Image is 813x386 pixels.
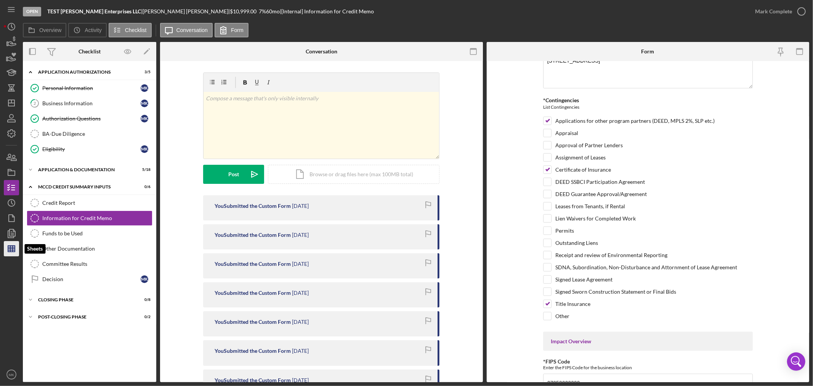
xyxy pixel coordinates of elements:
a: Authorization QuestionsMK [27,111,152,126]
label: Permits [555,227,574,235]
div: Post [228,165,239,184]
div: You Submitted the Custom Form [215,377,291,383]
text: MK [9,373,14,377]
a: Information for Credit Memo [27,211,152,226]
label: Title Insurance [555,300,590,308]
a: Committee Results [27,256,152,272]
time: 2025-08-13 19:45 [292,203,309,209]
label: Leases from Tenants, if Rental [555,203,625,210]
div: | [Internal] Information for Credit Memo [280,8,374,14]
a: Other Documentation [27,241,152,256]
div: Decision [42,276,141,282]
time: 2025-08-13 19:43 [292,232,309,238]
time: 2025-08-13 19:12 [292,261,309,267]
div: You Submitted the Custom Form [215,319,291,325]
tspan: 2 [34,101,36,106]
div: BA-Due Diligence [42,131,152,137]
a: DecisionMK [27,272,152,287]
a: 2Business InformationMK [27,96,152,111]
div: Post-Closing Phase [38,315,131,319]
label: Checklist [125,27,147,33]
button: Form [215,23,249,37]
label: Assignment of Leases [555,154,606,161]
time: 2025-05-09 22:50 [292,290,309,296]
div: | [47,8,143,14]
div: You Submitted the Custom Form [215,203,291,209]
b: TEST [PERSON_NAME] Enterprises LLC [47,8,141,14]
div: You Submitted the Custom Form [215,232,291,238]
label: SDNA, Subordination, Non-Disturbance and Attornment of Lease Agreement [555,264,737,271]
label: Conversation [176,27,208,33]
a: Credit Report [27,195,152,211]
label: DEED Guarantee Approval/Agreement [555,190,647,198]
button: Post [203,165,264,184]
div: Committee Results [42,261,152,267]
button: Conversation [160,23,213,37]
label: DEED SSBCI Participation Agreement [555,178,645,186]
label: Applications for other program partners (DEED, MPLS 2%, SLP etc.) [555,117,715,125]
div: M K [141,275,148,283]
div: Other Documentation [42,246,152,252]
time: 2025-05-09 17:48 [292,377,309,383]
button: MK [4,367,19,382]
div: 0 / 8 [137,298,151,302]
div: M K [141,100,148,107]
label: Outstanding Liens [555,239,598,247]
label: Other [555,312,569,320]
div: Personal Information [42,85,141,91]
div: Open Intercom Messenger [787,352,805,371]
label: Lien Waivers for Completed Work [555,215,636,222]
div: Closing Phase [38,298,131,302]
div: You Submitted the Custom Form [215,261,291,267]
div: M K [141,84,148,92]
time: 2025-05-09 20:23 [292,319,309,325]
label: Overview [39,27,61,33]
div: $10,999.00 [230,8,259,14]
div: Impact Overview [551,338,745,344]
a: Personal InformationMK [27,80,152,96]
label: Signed Lease Agreement [555,276,613,283]
div: 5 / 18 [137,167,151,172]
button: Mark Complete [747,4,809,19]
div: 60 mo [266,8,280,14]
label: Certificate of Insurance [555,166,611,174]
time: 2025-05-09 19:59 [292,348,309,354]
div: You Submitted the Custom Form [215,290,291,296]
div: Form [641,48,654,55]
button: Checklist [109,23,152,37]
label: Approval of Partner Lenders [555,142,623,149]
div: Mark Complete [755,4,792,19]
label: Signed Sworn Construction Statement or Final Bids [555,288,676,296]
div: Business Information [42,100,141,106]
label: *FIPS Code [543,358,570,365]
div: Checklist [79,48,101,55]
button: Activity [68,23,106,37]
div: Open [23,7,41,16]
div: Information for Credit Memo [42,215,152,221]
div: You Submitted the Custom Form [215,348,291,354]
div: Application Authorizations [38,70,131,74]
div: *Contingencies [543,97,753,103]
div: Eligibility [42,146,141,152]
div: List Contingencies [543,103,753,113]
button: Overview [23,23,66,37]
div: 0 / 2 [137,315,151,319]
div: M K [141,145,148,153]
div: Conversation [306,48,337,55]
a: BA-Due Diligence [27,126,152,142]
div: MCCD Credit Summary Inputs [38,185,131,189]
div: M K [141,115,148,122]
div: 7 % [259,8,266,14]
div: Funds to be Used [42,230,152,236]
a: EligibilityMK [27,142,152,157]
div: 3 / 5 [137,70,151,74]
label: Form [231,27,244,33]
label: Activity [85,27,101,33]
div: Application & Documentation [38,167,131,172]
textarea: [STREET_ADDRESS] [543,51,753,88]
label: Appraisal [555,129,578,137]
a: Funds to be Used [27,226,152,241]
div: 0 / 6 [137,185,151,189]
div: Authorization Questions [42,116,141,122]
div: [PERSON_NAME] [PERSON_NAME] | [143,8,230,14]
